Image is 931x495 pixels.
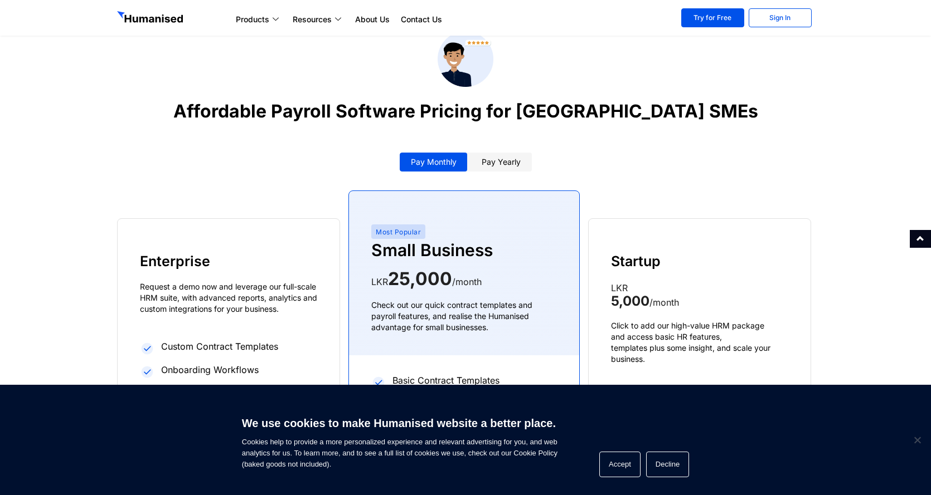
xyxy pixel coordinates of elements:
[376,228,421,236] span: Most Popular
[242,415,557,431] h6: We use cookies to make Humanised website a better place.
[611,252,788,270] h5: Startup
[388,268,452,290] strong: 25,000
[158,340,278,353] span: Custom Contract Templates
[350,13,395,26] a: About Us
[242,410,557,470] span: Cookies help to provide a more personalized experience and relevant advertising for you, and web ...
[611,293,649,309] strong: 5,000
[371,239,557,261] h5: Small Business
[611,281,788,309] p: LKR /month
[371,272,557,288] div: LKR /month
[287,13,350,26] a: Resources
[158,363,259,376] span: Onboarding Workflows
[390,374,500,387] span: Basic Contract Templates
[681,8,744,27] a: Try for Free
[471,153,532,171] a: Pay yearly
[646,452,689,477] button: Decline
[611,320,788,365] p: Click to add our high-value HRM package and access basic HR features, templates plus some insight...
[230,13,287,26] a: Products
[371,300,557,333] p: Check out our quick contract templates and payroll features, and realise the Humanised advantage ...
[395,13,448,26] a: Contact Us
[599,452,641,477] button: Accept
[911,434,923,445] span: Decline
[140,281,317,315] p: Request a demo now and leverage our full-scale HRM suite, with advanced reports, analytics and cu...
[749,8,812,27] a: Sign In
[400,153,468,171] a: Pay monthly
[140,252,317,270] h5: Enterprise
[117,11,185,26] img: GetHumanised Logo
[117,98,814,125] h2: Affordable Payroll Software Pricing for [GEOGRAPHIC_DATA] SMEs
